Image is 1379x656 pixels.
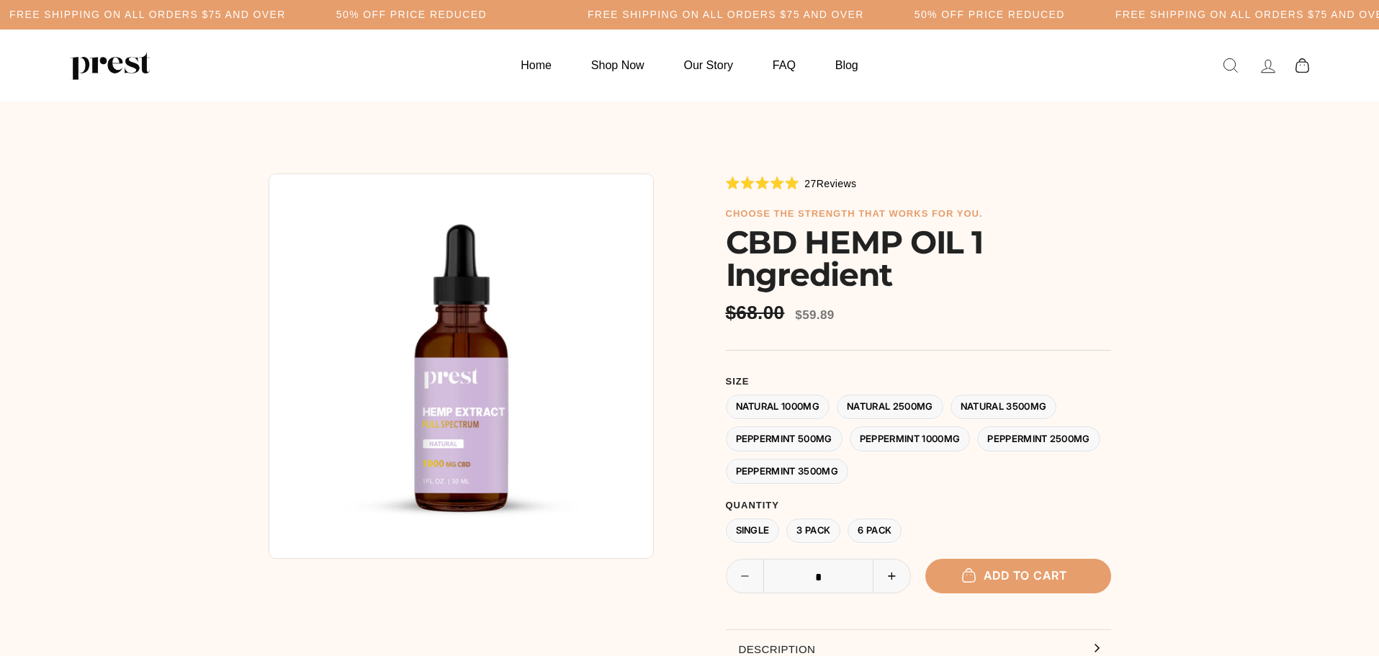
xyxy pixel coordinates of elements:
[848,518,902,544] label: 6 Pack
[925,559,1111,593] button: Add to cart
[9,9,286,21] h5: Free Shipping on all orders $75 and over
[71,51,150,80] img: PREST ORGANICS
[786,518,840,544] label: 3 Pack
[573,51,662,79] a: Shop Now
[804,178,816,189] span: 27
[726,500,1111,511] label: Quantity
[726,518,780,544] label: Single
[977,426,1100,451] label: Peppermint 2500MG
[588,9,864,21] h5: Free Shipping on all orders $75 and over
[817,51,876,79] a: Blog
[817,178,857,189] span: Reviews
[726,208,1111,220] h6: choose the strength that works for you.
[873,560,910,593] button: Increase item quantity by one
[850,426,971,451] label: Peppermint 1000MG
[727,560,911,594] input: quantity
[726,226,1111,291] h1: CBD HEMP OIL 1 Ingredient
[795,308,834,322] span: $59.89
[726,395,830,420] label: Natural 1000MG
[336,9,487,21] h5: 50% OFF PRICE REDUCED
[969,568,1067,583] span: Add to cart
[503,51,876,79] ul: Primary
[666,51,751,79] a: Our Story
[726,376,1111,387] label: Size
[269,174,654,559] img: CBD HEMP OIL 1 Ingredient
[951,395,1057,420] label: Natural 3500MG
[837,395,943,420] label: Natural 2500MG
[503,51,570,79] a: Home
[726,426,843,451] label: Peppermint 500MG
[727,560,764,593] button: Reduce item quantity by one
[726,302,789,324] span: $68.00
[915,9,1065,21] h5: 50% OFF PRICE REDUCED
[755,51,814,79] a: FAQ
[726,459,849,484] label: Peppermint 3500MG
